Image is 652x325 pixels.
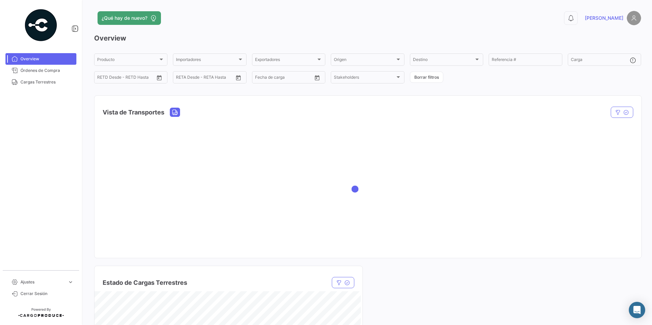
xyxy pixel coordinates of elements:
[334,76,395,81] span: Stakeholders
[255,76,267,81] input: Desde
[5,65,76,76] a: Órdenes de Compra
[629,302,645,318] div: Abrir Intercom Messenger
[176,76,188,81] input: Desde
[20,291,74,297] span: Cerrar Sesión
[334,58,395,63] span: Origen
[627,11,641,25] img: placeholder-user.png
[97,76,109,81] input: Desde
[103,278,187,288] h4: Estado de Cargas Terrestres
[97,58,158,63] span: Producto
[176,58,237,63] span: Importadores
[154,73,164,83] button: Open calendar
[20,279,65,285] span: Ajustes
[20,56,74,62] span: Overview
[312,73,322,83] button: Open calendar
[255,58,316,63] span: Exportadores
[410,72,443,83] button: Borrar filtros
[413,58,474,63] span: Destino
[103,108,164,117] h4: Vista de Transportes
[98,11,161,25] button: ¿Qué hay de nuevo?
[193,76,220,81] input: Hasta
[20,79,74,85] span: Cargas Terrestres
[5,76,76,88] a: Cargas Terrestres
[585,15,623,21] span: [PERSON_NAME]
[94,33,641,43] h3: Overview
[5,53,76,65] a: Overview
[24,8,58,42] img: powered-by.png
[114,76,142,81] input: Hasta
[102,15,147,21] span: ¿Qué hay de nuevo?
[233,73,243,83] button: Open calendar
[20,67,74,74] span: Órdenes de Compra
[272,76,299,81] input: Hasta
[170,108,180,117] button: Land
[68,279,74,285] span: expand_more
